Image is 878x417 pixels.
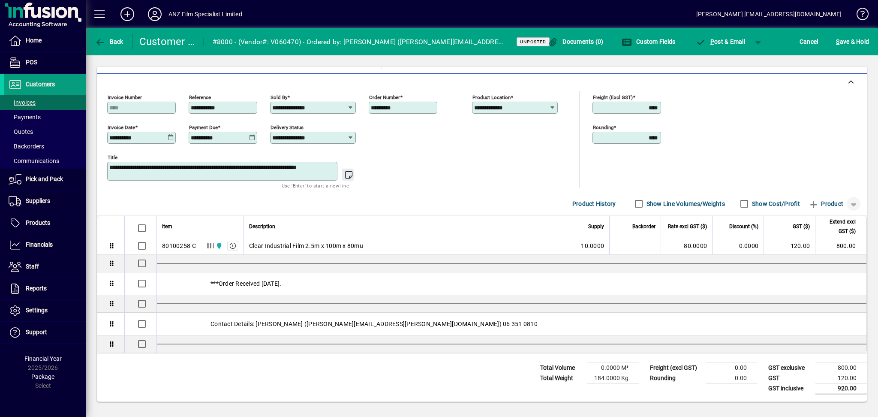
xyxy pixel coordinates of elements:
[9,128,33,135] span: Quotes
[593,94,633,100] mat-label: Freight (excl GST)
[569,196,619,212] button: Product History
[189,94,211,100] mat-label: Reference
[764,383,815,394] td: GST inclusive
[162,242,196,250] div: 80100258-C
[114,6,141,22] button: Add
[632,222,655,231] span: Backorder
[282,181,349,190] mat-hint: Use 'Enter' to start a new line
[249,222,275,231] span: Description
[821,217,856,236] span: Extend excl GST ($)
[139,35,195,48] div: Customer Invoice
[9,99,36,106] span: Invoices
[4,256,86,278] a: Staff
[108,94,142,100] mat-label: Invoice number
[729,222,758,231] span: Discount (%)
[4,300,86,321] a: Settings
[9,114,41,121] span: Payments
[95,38,123,45] span: Back
[712,237,764,255] td: 0.0000
[4,278,86,299] a: Reports
[815,383,867,394] td: 920.00
[809,197,843,211] span: Product
[157,272,866,295] div: ***Order Received [DATE].
[548,38,604,45] span: Documents (0)
[520,39,546,45] span: Unposted
[588,222,604,231] span: Supply
[836,38,839,45] span: S
[31,373,54,380] span: Package
[668,222,707,231] span: Rate excl GST ($)
[213,241,223,251] span: AKL Warehouse
[4,322,86,343] a: Support
[93,34,126,49] button: Back
[26,285,47,292] span: Reports
[4,190,86,212] a: Suppliers
[24,355,62,362] span: Financial Year
[793,222,810,231] span: GST ($)
[4,95,86,110] a: Invoices
[249,242,363,250] span: Clear Industrial Film 2.5m x 100m x 80mu
[4,52,86,73] a: POS
[764,373,815,383] td: GST
[9,143,44,150] span: Backorders
[695,38,745,45] span: ost & Email
[696,7,842,21] div: [PERSON_NAME] [EMAIL_ADDRESS][DOMAIN_NAME]
[4,154,86,168] a: Communications
[572,197,616,211] span: Product History
[26,241,53,248] span: Financials
[619,34,678,49] button: Custom Fields
[710,38,714,45] span: P
[764,363,815,373] td: GST exclusive
[4,234,86,256] a: Financials
[706,363,757,373] td: 0.00
[108,124,135,130] mat-label: Invoice date
[4,139,86,154] a: Backorders
[764,237,815,255] td: 120.00
[750,199,800,208] label: Show Cost/Profit
[472,94,511,100] mat-label: Product location
[157,313,866,335] div: Contact Details: [PERSON_NAME] ([PERSON_NAME][EMAIL_ADDRESS][PERSON_NAME][DOMAIN_NAME]) 06 351 0810
[691,34,749,49] button: Post & Email
[189,124,218,130] mat-label: Payment due
[546,34,606,49] button: Documents (0)
[26,81,55,88] span: Customers
[593,124,613,130] mat-label: Rounding
[646,373,706,383] td: Rounding
[108,154,117,160] mat-label: Title
[369,94,400,100] mat-label: Order number
[622,38,676,45] span: Custom Fields
[4,110,86,124] a: Payments
[26,197,50,204] span: Suppliers
[815,237,866,255] td: 800.00
[26,175,63,182] span: Pick and Pack
[581,242,604,250] span: 10.0000
[706,373,757,383] td: 0.00
[271,94,287,100] mat-label: Sold by
[4,30,86,51] a: Home
[9,157,59,164] span: Communications
[815,363,867,373] td: 800.00
[834,34,871,49] button: Save & Hold
[4,124,86,139] a: Quotes
[797,34,821,49] button: Cancel
[800,35,818,48] span: Cancel
[536,373,587,383] td: Total Weight
[141,6,168,22] button: Profile
[86,34,133,49] app-page-header-button: Back
[645,199,725,208] label: Show Line Volumes/Weights
[4,169,86,190] a: Pick and Pack
[666,242,707,250] div: 80.0000
[587,373,639,383] td: 184.0000 Kg
[4,212,86,234] a: Products
[26,37,42,44] span: Home
[168,7,242,21] div: ANZ Film Specialist Limited
[162,222,172,231] span: Item
[536,363,587,373] td: Total Volume
[587,363,639,373] td: 0.0000 M³
[646,363,706,373] td: Freight (excl GST)
[271,124,304,130] mat-label: Delivery status
[804,196,848,212] button: Product
[26,307,48,314] span: Settings
[26,59,37,66] span: POS
[26,263,39,270] span: Staff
